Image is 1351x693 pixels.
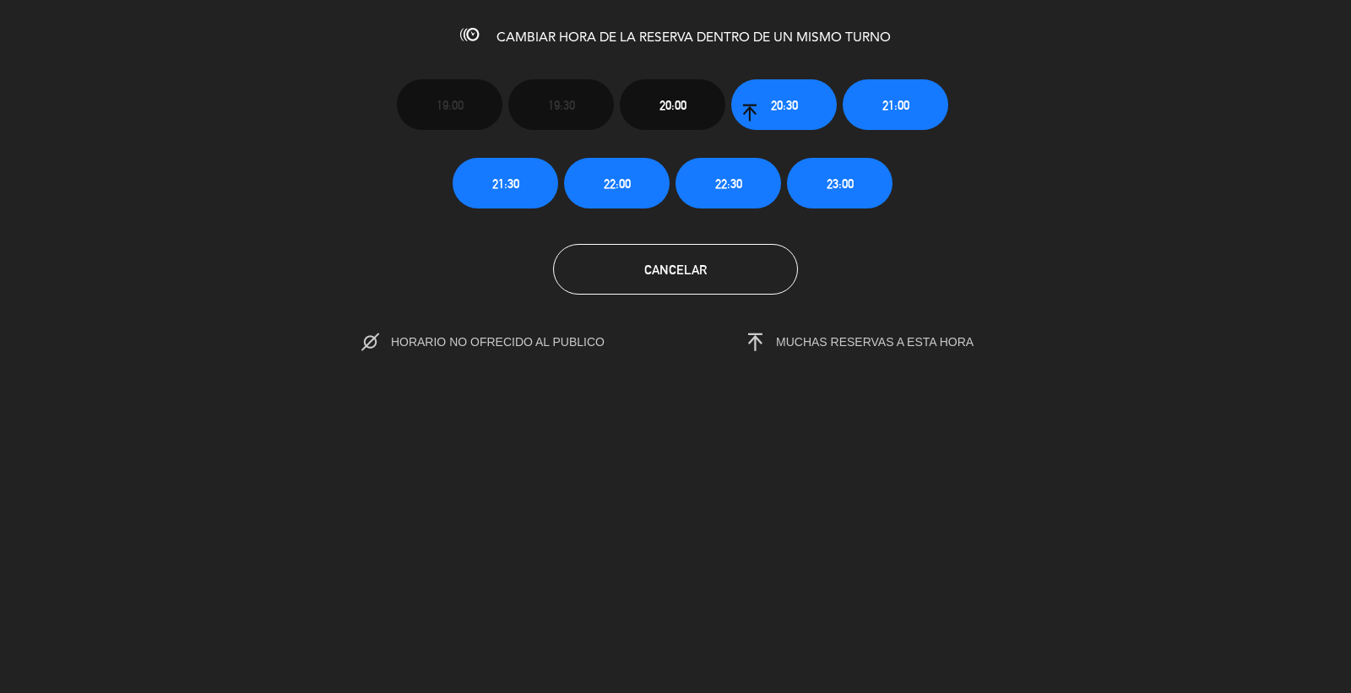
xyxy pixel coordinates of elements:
button: 21:00 [843,79,948,130]
button: 22:00 [564,158,670,208]
span: CAMBIAR HORA DE LA RESERVA DENTRO DE UN MISMO TURNO [496,31,891,45]
button: 20:30 [731,79,837,130]
span: Cancelar [644,263,707,277]
span: 21:30 [492,174,519,193]
button: 23:00 [787,158,893,208]
span: MUCHAS RESERVAS A ESTA HORA [776,335,974,349]
span: 22:30 [715,174,742,193]
button: 20:00 [620,79,725,130]
span: 23:00 [827,174,854,193]
span: 21:00 [882,95,909,115]
span: 19:30 [548,95,575,115]
span: HORARIO NO OFRECIDO AL PUBLICO [391,335,640,349]
button: 19:30 [508,79,614,130]
button: Cancelar [553,244,798,295]
span: 20:00 [659,95,686,115]
button: 22:30 [675,158,781,208]
button: 19:00 [397,79,502,130]
button: 21:30 [453,158,558,208]
span: 19:00 [437,95,464,115]
span: 20:30 [771,95,798,115]
span: 22:00 [604,174,631,193]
